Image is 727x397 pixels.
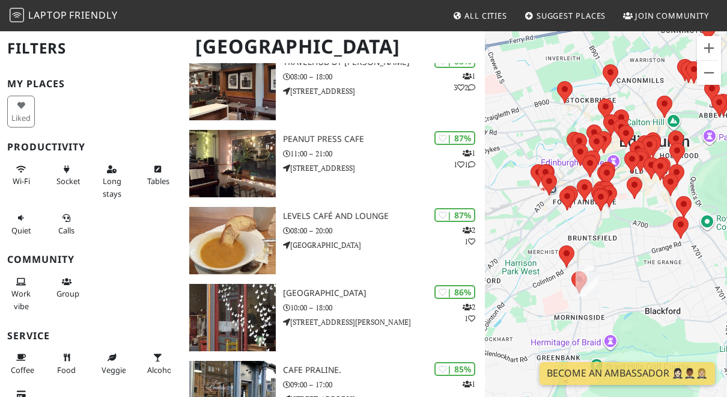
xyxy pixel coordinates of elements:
[434,362,475,376] div: | 85%
[283,148,485,159] p: 11:00 – 21:00
[7,330,175,342] h3: Service
[434,131,475,145] div: | 87%
[537,10,606,21] span: Suggest Places
[283,379,485,390] p: 09:00 – 17:00
[520,5,611,26] a: Suggest Places
[283,316,485,328] p: [STREET_ADDRESS][PERSON_NAME]
[697,36,721,60] button: Zoom in
[7,159,35,191] button: Wi-Fi
[283,211,485,221] h3: Levels Café and Lounge
[182,53,485,120] a: TravelHub by Lothian | 88% 132 TravelHub by [PERSON_NAME] 08:00 – 18:00 [STREET_ADDRESS]
[283,302,485,313] p: 10:00 – 18:00
[56,288,83,299] span: Group tables
[454,147,475,170] p: 1 1 1
[186,30,482,63] h1: [GEOGRAPHIC_DATA]
[182,284,485,351] a: Santosa Wellness Centre | 86% 21 [GEOGRAPHIC_DATA] 10:00 – 18:00 [STREET_ADDRESS][PERSON_NAME]
[697,61,721,85] button: Zoom out
[434,208,475,222] div: | 87%
[147,176,169,186] span: Work-friendly tables
[618,5,714,26] a: Join Community
[434,285,475,299] div: | 86%
[53,208,81,240] button: Calls
[283,288,485,298] h3: [GEOGRAPHIC_DATA]
[463,301,475,324] p: 2 1
[102,365,126,375] span: Veggie
[635,10,709,21] span: Join Community
[189,207,276,274] img: Levels Café and Lounge
[7,141,175,153] h3: Productivity
[53,159,81,191] button: Sockets
[11,288,31,311] span: People working
[182,207,485,274] a: Levels Café and Lounge | 87% 21 Levels Café and Lounge 08:00 – 20:00 [GEOGRAPHIC_DATA]
[7,272,35,316] button: Work vibe
[464,10,507,21] span: All Cities
[53,348,81,380] button: Food
[144,159,171,191] button: Tables
[56,176,84,186] span: Power sockets
[10,5,118,26] a: LaptopFriendly LaptopFriendly
[7,348,35,380] button: Coffee
[454,70,475,93] p: 1 3 2
[7,208,35,240] button: Quiet
[189,130,276,197] img: Peanut Press Cafe
[448,5,512,26] a: All Cities
[10,8,24,22] img: LaptopFriendly
[58,225,75,236] span: Video/audio calls
[28,8,67,22] span: Laptop
[283,85,485,97] p: [STREET_ADDRESS]
[144,348,171,380] button: Alcohol
[283,134,485,144] h3: Peanut Press Cafe
[540,362,715,385] a: Become an Ambassador 🤵🏻‍♀️🤵🏾‍♂️🤵🏼‍♀️
[189,53,276,120] img: TravelHub by Lothian
[147,365,174,375] span: Alcohol
[463,224,475,247] p: 2 1
[189,284,276,351] img: Santosa Wellness Centre
[98,159,126,203] button: Long stays
[7,254,175,265] h3: Community
[103,176,121,198] span: Long stays
[7,78,175,90] h3: My Places
[57,365,76,375] span: Food
[283,239,485,251] p: [GEOGRAPHIC_DATA]
[11,225,31,236] span: Quiet
[11,365,34,375] span: Coffee
[7,30,175,67] h2: Filters
[182,130,485,197] a: Peanut Press Cafe | 87% 111 Peanut Press Cafe 11:00 – 21:00 [STREET_ADDRESS]
[98,348,126,380] button: Veggie
[463,378,475,390] p: 1
[283,162,485,174] p: [STREET_ADDRESS]
[283,225,485,236] p: 08:00 – 20:00
[53,272,81,304] button: Groups
[283,365,485,375] h3: Cafe Praline.
[13,176,30,186] span: Stable Wi-Fi
[69,8,117,22] span: Friendly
